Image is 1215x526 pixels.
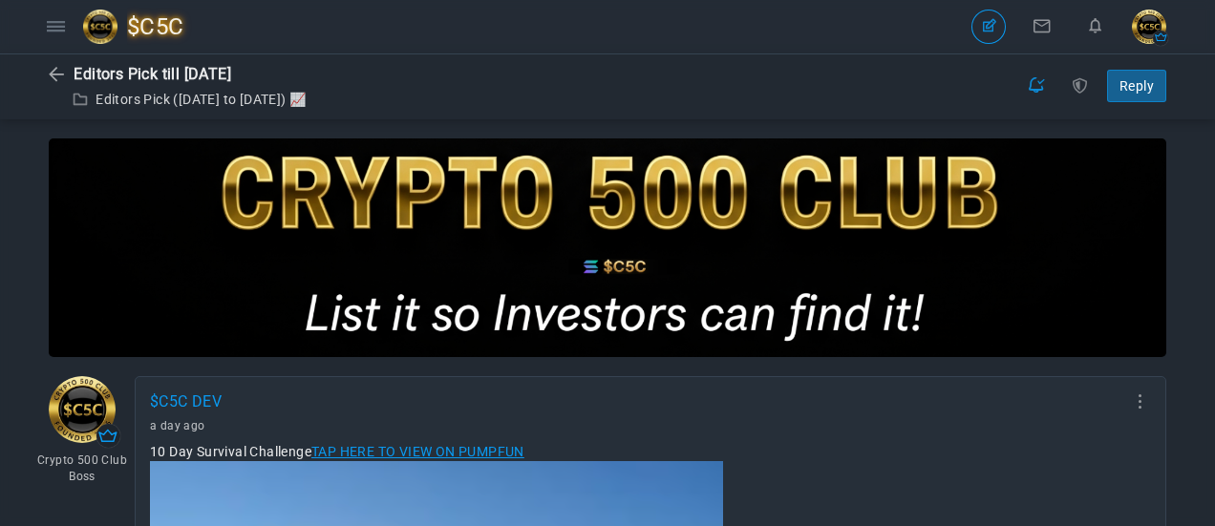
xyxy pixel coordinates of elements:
[33,452,131,485] em: Crypto 500 Club Boss
[1107,70,1166,102] a: Reply
[311,444,524,459] a: TAP HERE TO VIEW ON PUMPFUN
[74,65,231,83] span: Editors Pick till [DATE]
[150,419,205,432] time: Aug 21, 2025 7:53 AM
[127,5,199,49] span: $C5C
[150,442,1151,461] div: 10 Day Survival Challenge
[1132,10,1166,44] img: cropcircle.png
[83,10,127,44] img: 91x91forum.png
[150,392,222,410] a: $C5C DEV
[49,376,116,443] img: cropcircle.png
[96,92,306,107] a: Editors Pick ([DATE] to [DATE]) 📈
[83,5,199,49] a: $C5C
